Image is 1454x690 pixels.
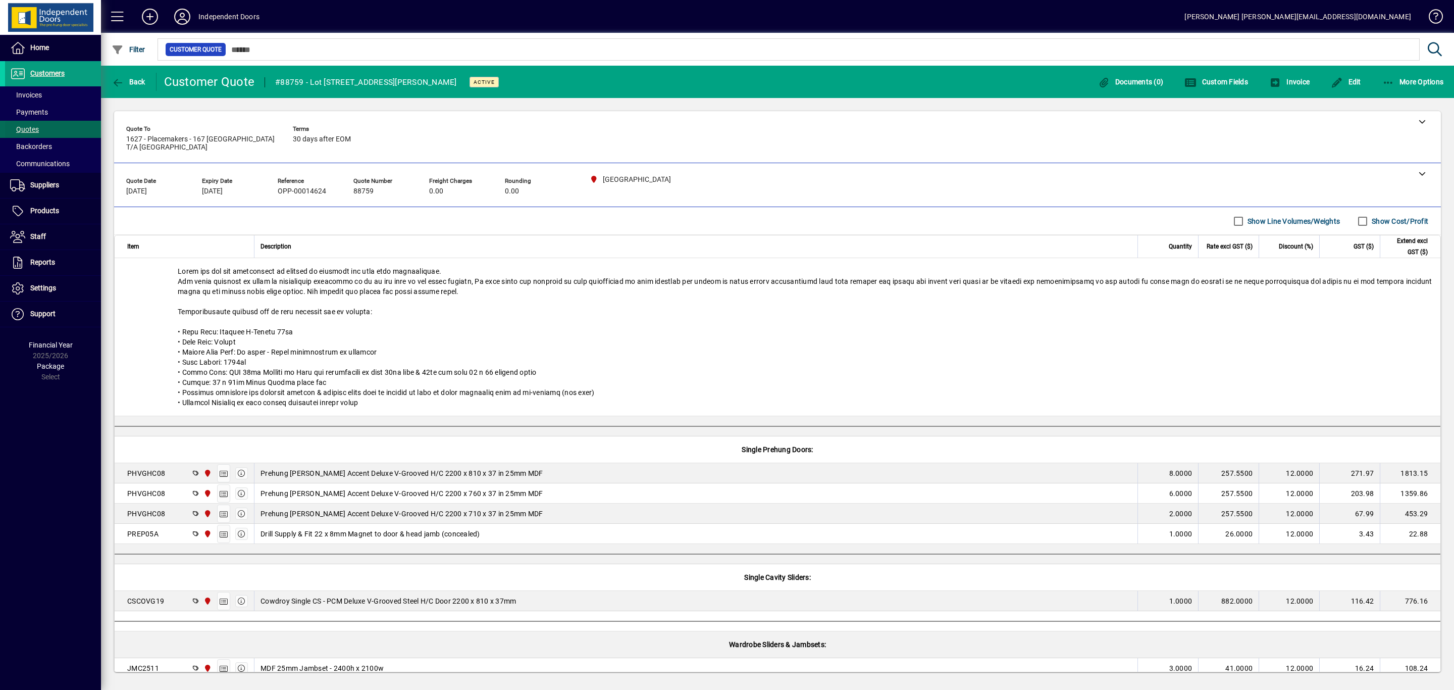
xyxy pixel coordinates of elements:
a: Products [5,199,101,224]
span: Financial Year [29,341,73,349]
a: Settings [5,276,101,301]
span: 1627 - Placemakers - 167 [GEOGRAPHIC_DATA] T/A [GEOGRAPHIC_DATA] [126,135,278,152]
button: Profile [166,8,198,26]
td: 203.98 [1319,483,1380,504]
button: More Options [1380,73,1446,91]
div: Customer Quote [164,74,255,90]
td: 16.24 [1319,658,1380,678]
span: Communications [10,160,70,168]
span: Reports [30,258,55,266]
td: 12.0000 [1259,658,1319,678]
span: Invoice [1269,78,1310,86]
span: Support [30,310,56,318]
span: 1.0000 [1169,529,1192,539]
span: 1.0000 [1169,596,1192,606]
td: 12.0000 [1259,591,1319,611]
span: Christchurch [201,488,213,499]
div: PREP05A [127,529,159,539]
td: 67.99 [1319,504,1380,524]
div: Single Prehung Doors: [115,436,1440,463]
a: Backorders [5,138,101,155]
span: Cowdroy Single CS - PCM Deluxe V-Grooved Steel H/C Door 2200 x 810 x 37mm [261,596,516,606]
span: Quotes [10,125,39,133]
button: Edit [1328,73,1364,91]
button: Documents (0) [1095,73,1166,91]
td: 776.16 [1380,591,1440,611]
div: Lorem ips dol sit ametconsect ad elitsed do eiusmodt inc utla etdo magnaaliquae. Adm venia quisno... [115,258,1440,416]
div: 257.5500 [1205,509,1253,519]
div: Independent Doors [198,9,259,25]
td: 271.97 [1319,463,1380,483]
div: #88759 - Lot [STREET_ADDRESS][PERSON_NAME] [275,74,457,90]
div: PHVGHC08 [127,509,165,519]
div: 26.0000 [1205,529,1253,539]
span: 30 days after EOM [293,135,351,143]
span: Christchurch [201,596,213,607]
button: Custom Fields [1182,73,1251,91]
button: Filter [109,40,148,59]
span: Home [30,43,49,52]
td: 12.0000 [1259,463,1319,483]
span: Prehung [PERSON_NAME] Accent Deluxe V-Grooved H/C 2200 x 710 x 37 in 25mm MDF [261,509,543,519]
span: [DATE] [202,187,223,195]
span: Products [30,207,59,215]
span: More Options [1382,78,1444,86]
span: Custom Fields [1184,78,1248,86]
td: 1359.86 [1380,483,1440,504]
div: PHVGHC08 [127,488,165,499]
a: Home [5,35,101,61]
button: Invoice [1267,73,1312,91]
button: Back [109,73,148,91]
span: Description [261,241,291,252]
div: Wardrobe Sliders & Jambsets: [115,631,1440,658]
div: 257.5500 [1205,488,1253,499]
span: Settings [30,284,56,292]
span: Extend excl GST ($) [1386,235,1428,258]
span: [DATE] [126,187,147,195]
button: Add [134,8,166,26]
div: [PERSON_NAME] [PERSON_NAME][EMAIL_ADDRESS][DOMAIN_NAME] [1184,9,1411,25]
span: Package [37,362,64,370]
a: Quotes [5,121,101,138]
span: Suppliers [30,181,59,189]
a: Payments [5,104,101,121]
span: Backorders [10,142,52,151]
span: Drill Supply & Fit 22 x 8mm Magnet to door & head jamb (concealed) [261,529,480,539]
span: Item [127,241,139,252]
a: Suppliers [5,173,101,198]
td: 1813.15 [1380,463,1440,483]
span: Customers [30,69,65,77]
span: Customer Quote [170,44,222,55]
a: Reports [5,250,101,275]
a: Staff [5,224,101,250]
a: Support [5,302,101,327]
span: OPP-00014624 [278,187,326,195]
label: Show Cost/Profit [1370,216,1428,226]
span: 2.0000 [1169,509,1192,519]
span: 88759 [353,187,374,195]
div: 41.0000 [1205,663,1253,673]
span: 6.0000 [1169,488,1192,499]
span: Prehung [PERSON_NAME] Accent Deluxe V-Grooved H/C 2200 x 810 x 37 in 25mm MDF [261,468,543,478]
span: Payments [10,108,48,116]
div: 257.5500 [1205,468,1253,478]
span: 8.0000 [1169,468,1192,478]
td: 453.29 [1380,504,1440,524]
td: 108.24 [1380,658,1440,678]
div: JMC2511 [127,663,159,673]
div: 882.0000 [1205,596,1253,606]
span: Quantity [1169,241,1192,252]
div: Single Cavity Sliders: [115,564,1440,590]
span: Christchurch [201,468,213,479]
a: Communications [5,155,101,172]
td: 12.0000 [1259,524,1319,544]
span: GST ($) [1354,241,1374,252]
span: 0.00 [505,187,519,195]
span: Rate excl GST ($) [1207,241,1253,252]
span: Christchurch [201,528,213,539]
td: 22.88 [1380,524,1440,544]
span: MDF 25mm Jambset - 2400h x 2100w [261,663,384,673]
span: Discount (%) [1279,241,1313,252]
span: Prehung [PERSON_NAME] Accent Deluxe V-Grooved H/C 2200 x 760 x 37 in 25mm MDF [261,488,543,499]
span: Staff [30,232,46,240]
